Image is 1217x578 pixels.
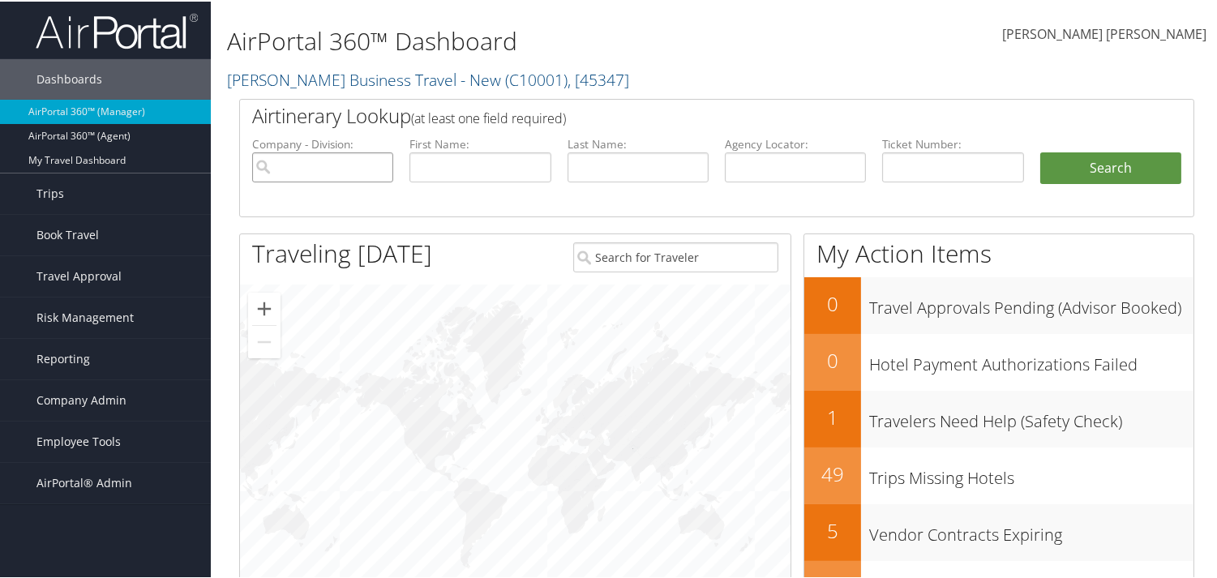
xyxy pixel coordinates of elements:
button: Zoom out [248,324,281,357]
h2: 49 [804,459,861,486]
h3: Vendor Contracts Expiring [869,514,1193,545]
h1: AirPortal 360™ Dashboard [227,23,880,57]
span: ( C10001 ) [505,67,568,89]
button: Search [1040,151,1181,183]
h2: 0 [804,345,861,373]
a: [PERSON_NAME] Business Travel - New [227,67,629,89]
span: Risk Management [36,296,134,336]
span: Company Admin [36,379,126,419]
a: 0Hotel Payment Authorizations Failed [804,332,1193,389]
span: Dashboards [36,58,102,98]
label: Ticket Number: [882,135,1023,151]
span: Employee Tools [36,420,121,460]
h3: Hotel Payment Authorizations Failed [869,344,1193,375]
span: , [ 45347 ] [568,67,629,89]
span: Book Travel [36,213,99,254]
span: Trips [36,172,64,212]
span: (at least one field required) [411,108,566,126]
a: [PERSON_NAME] [PERSON_NAME] [1002,8,1206,58]
h2: 0 [804,289,861,316]
a: 0Travel Approvals Pending (Advisor Booked) [804,276,1193,332]
a: 49Trips Missing Hotels [804,446,1193,503]
h3: Travelers Need Help (Safety Check) [869,400,1193,431]
h1: Traveling [DATE] [252,235,432,269]
label: Agency Locator: [725,135,866,151]
button: Zoom in [248,291,281,323]
label: Company - Division: [252,135,393,151]
span: [PERSON_NAME] [PERSON_NAME] [1002,24,1206,41]
span: AirPortal® Admin [36,461,132,502]
h1: My Action Items [804,235,1193,269]
h2: 5 [804,516,861,543]
label: Last Name: [568,135,709,151]
label: First Name: [409,135,551,151]
h3: Travel Approvals Pending (Advisor Booked) [869,287,1193,318]
h2: Airtinerary Lookup [252,101,1102,128]
a: 1Travelers Need Help (Safety Check) [804,389,1193,446]
a: 5Vendor Contracts Expiring [804,503,1193,559]
input: Search for Traveler [573,241,778,271]
h2: 1 [804,402,861,430]
h3: Trips Missing Hotels [869,457,1193,488]
span: Reporting [36,337,90,378]
span: Travel Approval [36,255,122,295]
img: airportal-logo.png [36,11,198,49]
